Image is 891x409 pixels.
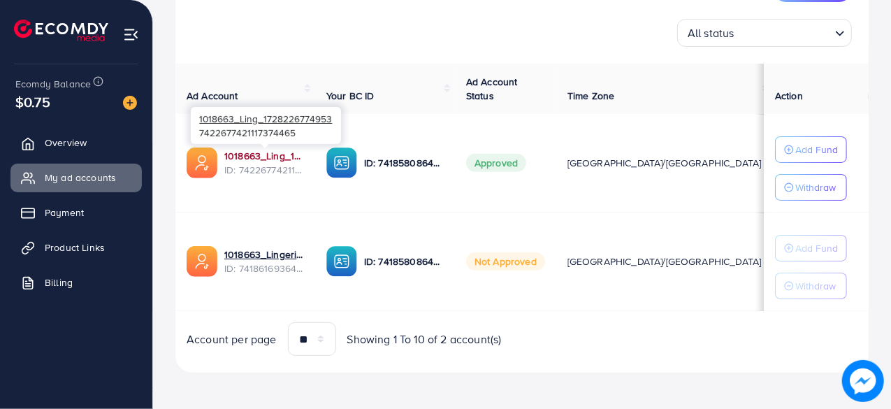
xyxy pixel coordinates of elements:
p: Add Fund [795,240,838,257]
span: 1018663_Ling_1728226774953 [199,112,332,125]
span: My ad accounts [45,171,116,185]
a: 1018663_Lingerie Ads Account_1727281382335 [224,247,304,261]
input: Search for option [739,20,830,43]
a: 1018663_Ling_1728226774953 [224,149,304,163]
span: ID: 7418616936428503057 [224,261,304,275]
span: Ad Account [187,89,238,103]
span: [GEOGRAPHIC_DATA]/[GEOGRAPHIC_DATA] [567,156,762,170]
span: Product Links [45,241,105,254]
span: Billing [45,275,73,289]
img: image [842,360,884,402]
span: Your BC ID [326,89,375,103]
span: All status [685,23,737,43]
span: Approved [466,154,526,172]
p: ID: 7418580864520683536 [364,155,444,171]
div: <span class='underline'>1018663_Lingerie Ads Account_1727281382335</span></br>7418616936428503057 [224,247,304,276]
img: image [123,96,137,110]
span: Account per page [187,331,277,347]
span: [GEOGRAPHIC_DATA]/[GEOGRAPHIC_DATA] [567,254,762,268]
img: ic-ba-acc.ded83a64.svg [326,148,357,178]
span: Showing 1 To 10 of 2 account(s) [347,331,502,347]
p: Withdraw [795,278,836,294]
span: ID: 7422677421117374465 [224,163,304,177]
a: Payment [10,199,142,227]
span: Payment [45,206,84,220]
img: ic-ads-acc.e4c84228.svg [187,148,217,178]
button: Add Fund [775,235,847,261]
img: logo [14,20,108,41]
button: Add Fund [775,136,847,163]
span: Time Zone [567,89,614,103]
span: Action [775,89,803,103]
span: $0.75 [15,92,50,112]
span: Ecomdy Balance [15,77,91,91]
span: Ad Account Status [466,75,518,103]
span: Not Approved [466,252,545,271]
a: Overview [10,129,142,157]
img: ic-ads-acc.e4c84228.svg [187,246,217,277]
p: ID: 7418580864520683536 [364,253,444,270]
div: Search for option [677,19,852,47]
span: Overview [45,136,87,150]
a: Billing [10,268,142,296]
button: Withdraw [775,174,847,201]
p: Withdraw [795,179,836,196]
p: Add Fund [795,141,838,158]
img: menu [123,27,139,43]
a: Product Links [10,234,142,261]
a: My ad accounts [10,164,142,192]
div: 7422677421117374465 [191,107,341,144]
img: ic-ba-acc.ded83a64.svg [326,246,357,277]
button: Withdraw [775,273,847,299]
